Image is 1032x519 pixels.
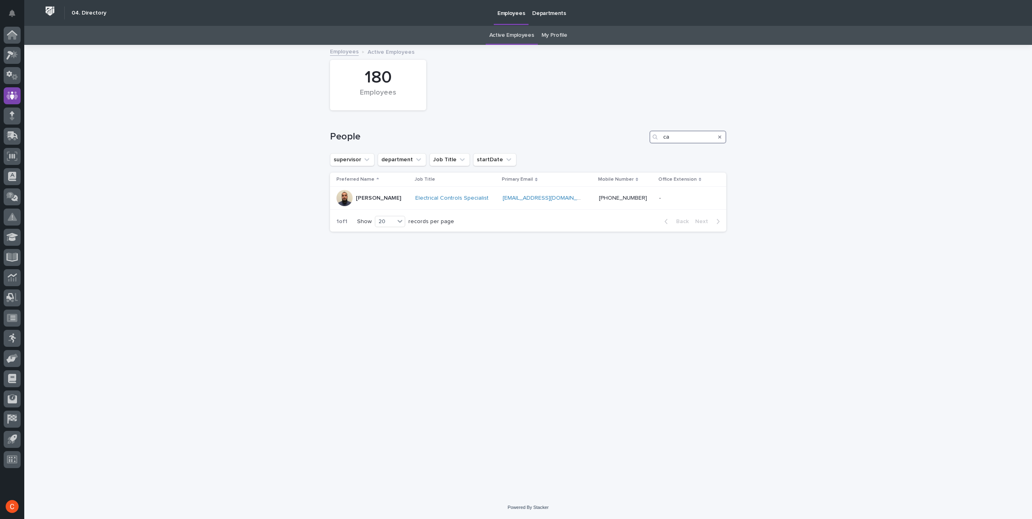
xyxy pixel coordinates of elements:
p: Active Employees [368,47,414,56]
span: Back [671,219,689,224]
button: supervisor [330,153,374,166]
h2: 04. Directory [72,10,106,17]
p: 1 of 1 [330,212,354,232]
a: Employees [330,46,359,56]
button: Back [658,218,692,225]
button: department [378,153,426,166]
div: 20 [375,217,395,226]
p: Job Title [414,175,435,184]
a: [EMAIL_ADDRESS][DOMAIN_NAME] [503,195,594,201]
p: Preferred Name [336,175,374,184]
p: Office Extension [658,175,697,184]
span: Next [695,219,713,224]
a: My Profile [541,26,567,45]
p: Primary Email [502,175,533,184]
input: Search [649,131,726,143]
p: records per page [408,218,454,225]
a: Active Employees [489,26,534,45]
img: Workspace Logo [42,4,57,19]
button: startDate [473,153,516,166]
tr: [PERSON_NAME]Electrical Controls Specialist [EMAIL_ADDRESS][DOMAIN_NAME] [PHONE_NUMBER]-- [330,187,726,210]
h1: People [330,131,646,143]
button: Job Title [429,153,470,166]
a: Powered By Stacker [508,505,548,510]
a: Electrical Controls Specialist [415,195,489,202]
p: Show [357,218,372,225]
div: Notifications [10,10,21,23]
div: Employees [344,89,412,105]
p: - [659,193,662,202]
button: Next [692,218,726,225]
a: [PHONE_NUMBER] [599,195,647,201]
button: users-avatar [4,498,21,515]
button: Notifications [4,5,21,22]
p: Mobile Number [598,175,634,184]
p: [PERSON_NAME] [356,195,401,202]
div: 180 [344,68,412,88]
